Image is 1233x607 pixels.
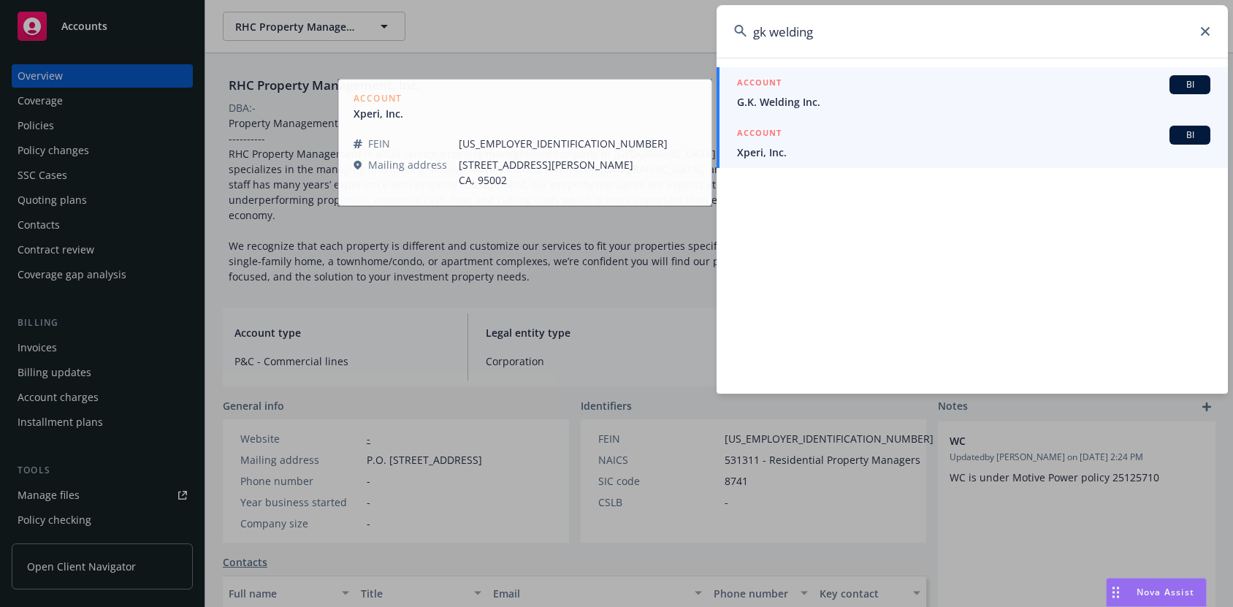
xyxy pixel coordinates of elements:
h5: ACCOUNT [737,126,782,143]
div: Drag to move [1107,579,1125,606]
span: BI [1175,78,1205,91]
a: ACCOUNTBIXperi, Inc. [717,118,1228,168]
span: Xperi, Inc. [737,145,1210,160]
a: ACCOUNTBIG.K. Welding Inc. [717,67,1228,118]
span: BI [1175,129,1205,142]
h5: ACCOUNT [737,75,782,93]
button: Nova Assist [1106,578,1207,607]
input: Search... [717,5,1228,58]
span: Nova Assist [1137,586,1194,598]
span: G.K. Welding Inc. [737,94,1210,110]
